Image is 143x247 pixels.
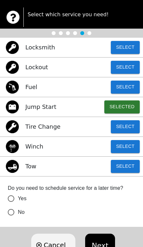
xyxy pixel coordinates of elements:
[6,140,19,153] img: winch icon
[25,142,43,151] p: Winch
[25,63,48,71] p: Lockout
[25,102,56,111] p: Jump Start
[6,41,19,54] img: locksmith icon
[25,122,60,131] p: Tire Change
[25,162,36,171] p: Tow
[104,100,140,113] button: Selected
[111,160,140,173] button: Select
[25,83,37,91] p: Fuel
[25,43,55,52] p: Locksmith
[6,61,19,74] img: lockout icon
[28,11,136,19] p: Select which service you need!
[111,120,140,133] button: Select
[18,195,27,202] span: Yes
[18,208,25,216] span: No
[111,81,140,94] button: Select
[6,100,19,113] img: jump start icon
[111,140,140,153] button: Select
[111,41,140,54] button: Select
[6,11,19,24] img: trx now logo
[6,160,19,173] img: tow icon
[8,184,135,192] label: Do you need to schedule service for a later time?
[6,120,19,133] img: flat tire icon
[111,61,140,74] button: Select
[6,81,19,94] img: gas icon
